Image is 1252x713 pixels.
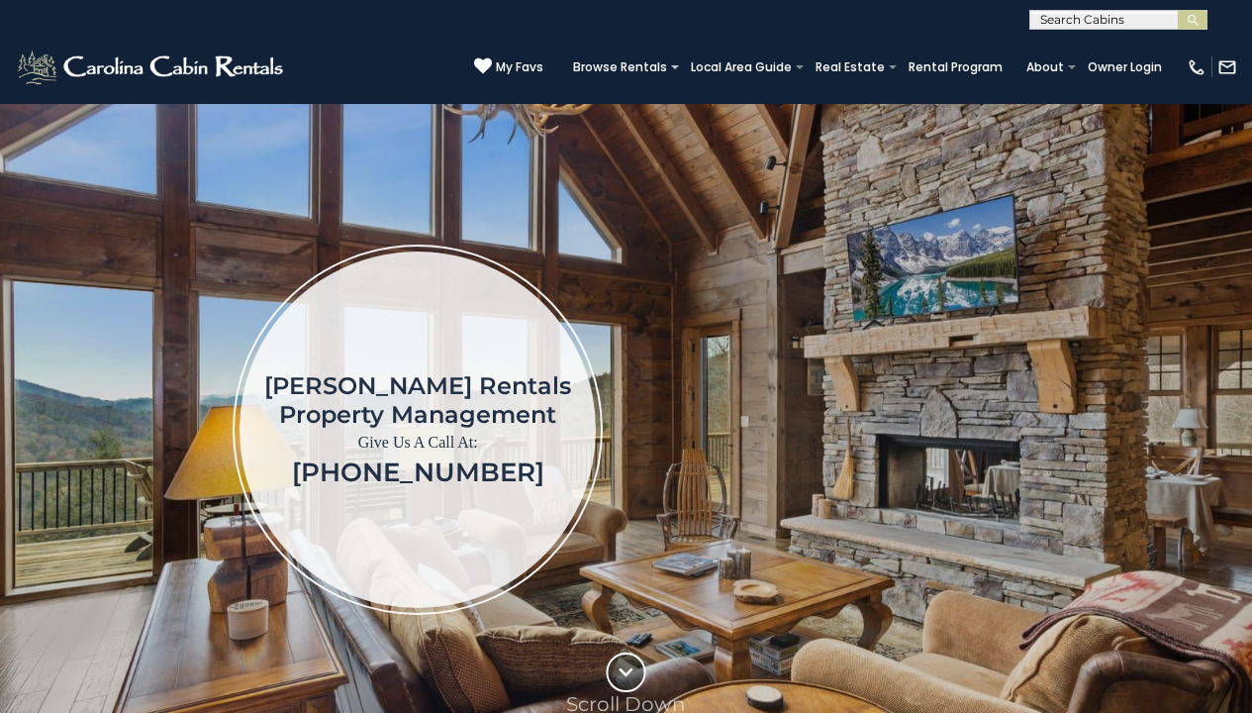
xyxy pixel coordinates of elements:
[292,457,544,488] a: [PHONE_NUMBER]
[474,57,543,77] a: My Favs
[264,429,571,457] p: Give Us A Call At:
[264,371,571,429] h1: [PERSON_NAME] Rentals Property Management
[496,58,543,76] span: My Favs
[1016,53,1074,81] a: About
[1217,57,1237,77] img: mail-regular-white.png
[15,48,289,87] img: White-1-2.png
[899,53,1012,81] a: Rental Program
[681,53,802,81] a: Local Area Guide
[807,162,1223,696] iframe: New Contact Form
[1078,53,1172,81] a: Owner Login
[806,53,895,81] a: Real Estate
[1187,57,1206,77] img: phone-regular-white.png
[563,53,677,81] a: Browse Rentals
